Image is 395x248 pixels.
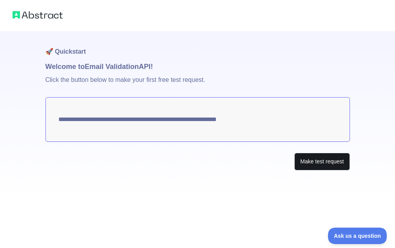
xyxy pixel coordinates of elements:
[328,228,387,244] iframe: Toggle Customer Support
[13,9,63,20] img: Abstract logo
[45,72,350,97] p: Click the button below to make your first free test request.
[45,61,350,72] h1: Welcome to Email Validation API!
[45,31,350,61] h1: 🚀 Quickstart
[294,153,350,170] button: Make test request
